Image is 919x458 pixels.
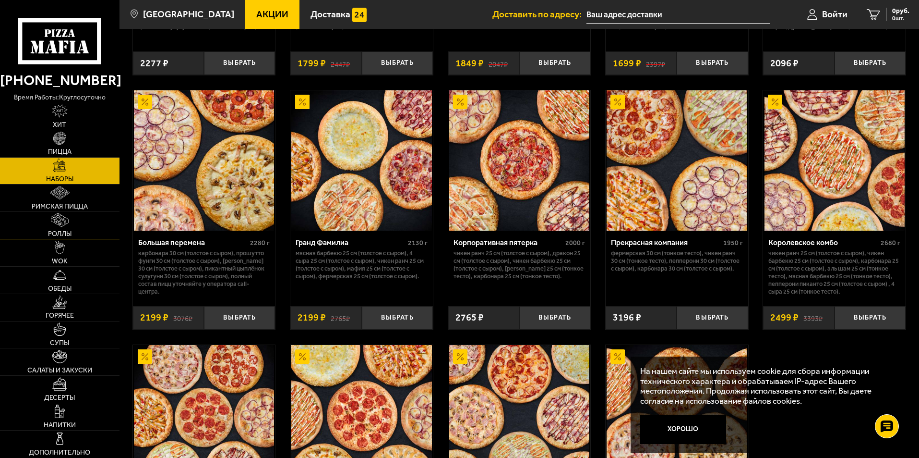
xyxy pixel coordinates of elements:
span: Десерты [44,395,75,401]
input: Ваш адрес доставки [586,6,770,24]
button: Выбрать [204,51,275,75]
div: Корпоративная пятерка [454,238,563,247]
span: 2499 ₽ [770,313,799,322]
p: Карбонара 30 см (толстое с сыром), Прошутто Фунги 30 см (толстое с сыром), [PERSON_NAME] 30 см (т... [138,249,270,296]
span: [GEOGRAPHIC_DATA] [143,10,234,19]
s: 2765 ₽ [331,313,350,322]
span: Пицца [48,149,72,155]
s: 2047 ₽ [489,59,508,68]
span: Войти [822,10,847,19]
a: АкционныйГранд Фамилиа [290,90,433,231]
button: Выбрать [519,51,590,75]
span: 0 руб. [892,8,909,14]
span: 2277 ₽ [140,59,168,68]
button: Хорошо [640,415,727,444]
span: 1950 г [723,239,743,247]
img: Акционный [453,95,467,109]
span: WOK [52,258,68,265]
span: Дополнительно [29,449,90,456]
button: Выбрать [835,51,906,75]
img: Акционный [138,349,152,364]
div: Королевское комбо [768,238,878,247]
p: Мясная Барбекю 25 см (толстое с сыром), 4 сыра 25 см (толстое с сыром), Чикен Ранч 25 см (толстое... [296,249,428,280]
img: Акционный [453,349,467,364]
button: Выбрать [677,51,748,75]
div: Гранд Фамилиа [296,238,406,247]
span: Римская пицца [32,203,88,210]
span: 2096 ₽ [770,59,799,68]
button: Выбрать [362,51,433,75]
span: Напитки [44,422,76,429]
span: 2199 ₽ [140,313,168,322]
img: Королевское комбо [764,90,905,231]
button: Выбрать [835,306,906,330]
span: 1849 ₽ [455,59,484,68]
img: Акционный [768,95,782,109]
span: Роллы [48,231,72,237]
s: 2397 ₽ [646,59,665,68]
span: 2280 г [250,239,270,247]
img: Акционный [610,95,625,109]
s: 2447 ₽ [331,59,350,68]
p: Чикен Ранч 25 см (толстое с сыром), Дракон 25 см (толстое с сыром), Чикен Барбекю 25 см (толстое ... [454,249,585,280]
span: Салаты и закуски [27,367,92,374]
img: Большая перемена [134,90,274,231]
span: 2000 г [565,239,585,247]
span: Супы [50,340,69,347]
s: 3076 ₽ [173,313,192,322]
span: 2199 ₽ [298,313,326,322]
span: 0 шт. [892,15,909,21]
span: 2680 г [881,239,900,247]
span: Горячее [46,312,74,319]
span: Обеды [48,285,72,292]
span: Наборы [46,176,73,183]
span: Доставить по адресу: [492,10,586,19]
img: Акционный [295,95,310,109]
p: Чикен Ранч 25 см (толстое с сыром), Чикен Барбекю 25 см (толстое с сыром), Карбонара 25 см (толст... [768,249,900,296]
a: АкционныйБольшая перемена [133,90,275,231]
span: Акции [256,10,288,19]
button: Выбрать [204,306,275,330]
a: АкционныйПрекрасная компания [606,90,748,231]
span: Хит [53,122,66,128]
p: Фермерская 30 см (тонкое тесто), Чикен Ранч 30 см (тонкое тесто), Пепперони 30 см (толстое с сыро... [611,249,743,272]
a: АкционныйКорпоративная пятерка [448,90,591,231]
s: 3393 ₽ [803,313,823,322]
img: 15daf4d41897b9f0e9f617042186c801.svg [352,8,367,22]
img: Гранд Фамилиа [291,90,431,231]
a: АкционныйКоролевское комбо [763,90,906,231]
span: 1799 ₽ [298,59,326,68]
button: Выбрать [677,306,748,330]
p: На нашем сайте мы используем cookie для сбора информации технического характера и обрабатываем IP... [640,366,891,406]
img: Прекрасная компания [607,90,747,231]
img: Корпоративная пятерка [449,90,589,231]
img: Акционный [295,349,310,364]
button: Выбрать [362,306,433,330]
img: Акционный [610,349,625,364]
div: Прекрасная компания [611,238,721,247]
div: Большая перемена [138,238,248,247]
span: 3196 ₽ [613,313,641,322]
span: 2765 ₽ [455,313,484,322]
span: 1699 ₽ [613,59,641,68]
img: Акционный [138,95,152,109]
button: Выбрать [519,306,590,330]
span: 2130 г [408,239,428,247]
span: Доставка [310,10,350,19]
